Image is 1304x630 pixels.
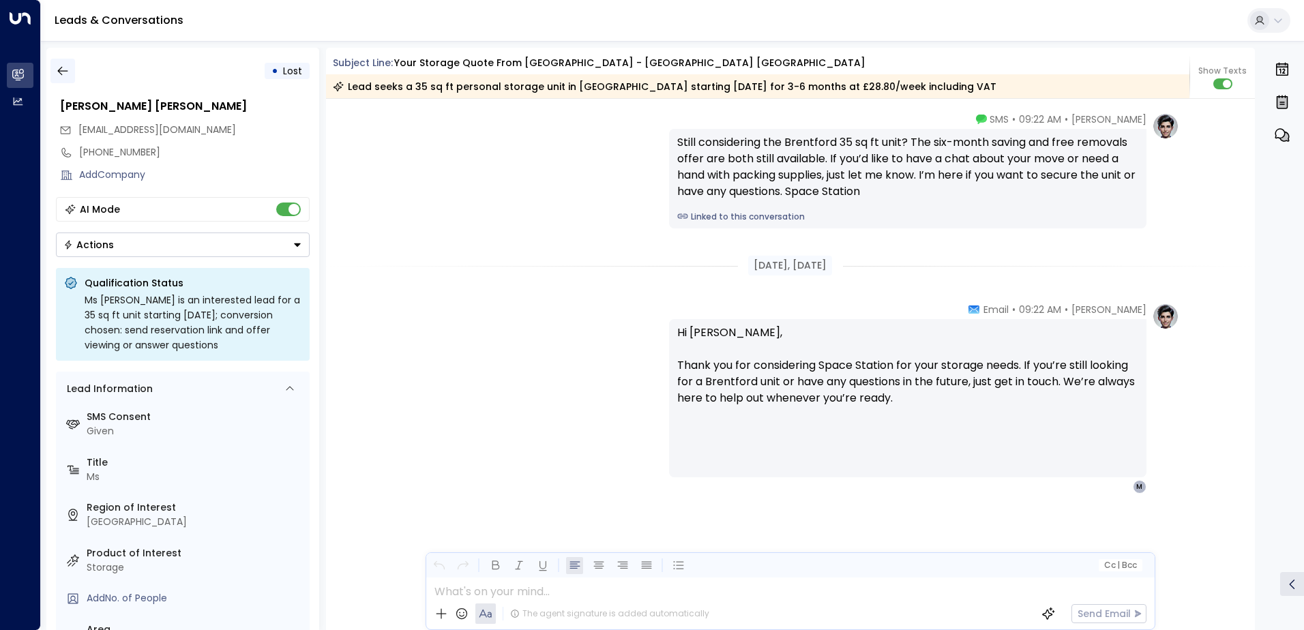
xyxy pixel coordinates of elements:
p: Hi [PERSON_NAME], Thank you for considering Space Station for your storage needs. If you’re still... [677,325,1138,423]
span: [EMAIL_ADDRESS][DOMAIN_NAME] [78,123,236,136]
span: • [1012,112,1016,126]
span: Subject Line: [333,56,393,70]
span: Lost [283,64,302,78]
div: Still considering the Brentford 35 sq ft unit? The six-month saving and free removals offer are b... [677,134,1138,200]
div: Button group with a nested menu [56,232,310,257]
div: AddNo. of People [87,591,304,605]
div: Ms [PERSON_NAME] is an interested lead for a 35 sq ft unit starting [DATE]; conversion chosen: se... [85,292,301,352]
label: Product of Interest [87,546,304,560]
span: • [1065,112,1068,126]
span: Cc Bcc [1103,560,1136,570]
a: Linked to this conversation [677,211,1138,223]
button: Redo [454,557,471,574]
div: [GEOGRAPHIC_DATA] [87,515,304,529]
div: • [271,59,278,83]
div: [DATE], [DATE] [748,256,832,275]
img: profile-logo.png [1152,112,1179,140]
div: Lead Information [62,382,153,396]
span: [PERSON_NAME] [1071,112,1146,126]
span: 09:22 AM [1019,303,1061,316]
div: M [1133,480,1146,494]
p: Qualification Status [85,276,301,290]
label: Title [87,455,304,470]
button: Undo [430,557,447,574]
label: Region of Interest [87,500,304,515]
span: 09:22 AM [1019,112,1061,126]
img: profile-logo.png [1152,303,1179,330]
div: Your storage quote from [GEOGRAPHIC_DATA] - [GEOGRAPHIC_DATA] [GEOGRAPHIC_DATA] [394,56,865,70]
a: Leads & Conversations [55,12,183,28]
span: Show Texts [1198,65,1247,77]
button: Actions [56,232,310,257]
div: Storage [87,560,304,575]
span: | [1117,560,1120,570]
span: • [1065,303,1068,316]
div: Lead seeks a 35 sq ft personal storage unit in [GEOGRAPHIC_DATA] starting [DATE] for 3-6 months a... [333,80,996,93]
span: • [1012,303,1016,316]
div: Ms [87,470,304,484]
div: AI Mode [80,202,120,216]
div: The agent signature is added automatically [510,607,709,620]
div: AddCompany [79,168,310,182]
div: [PHONE_NUMBER] [79,145,310,160]
span: [PERSON_NAME] [1071,303,1146,316]
div: Given [87,424,304,438]
div: Actions [63,239,114,251]
span: michellejode409@gmail.com [78,123,236,137]
label: SMS Consent [87,410,304,424]
span: Email [983,303,1009,316]
span: SMS [990,112,1009,126]
div: [PERSON_NAME] [PERSON_NAME] [60,98,310,115]
button: Cc|Bcc [1098,559,1142,572]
